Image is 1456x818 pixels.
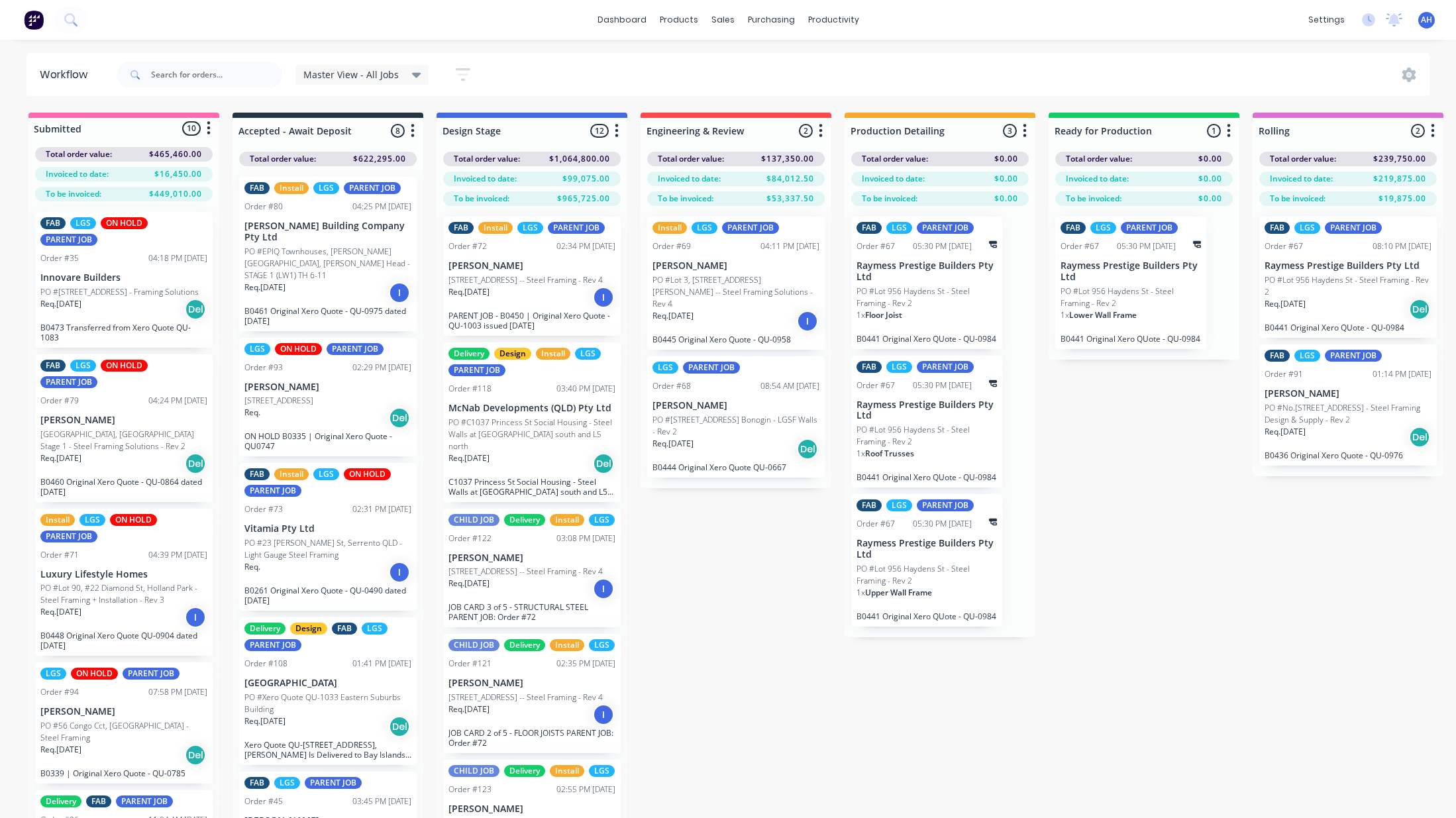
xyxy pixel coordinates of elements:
p: Req. [244,561,260,573]
div: LGSON HOLDPARENT JOBOrder #9302:29 PM [DATE][PERSON_NAME][STREET_ADDRESS]Req.DelON HOLD B0335 | O... [239,338,417,457]
div: I [593,704,614,725]
div: FAB [1265,350,1290,362]
span: AH [1421,14,1432,26]
div: Order #45 [244,795,283,807]
div: I [389,562,410,583]
div: LGS [589,514,615,526]
div: Workflow [40,67,94,83]
span: $0.00 [1198,173,1222,185]
span: Total order value: [250,153,316,165]
div: LGSPARENT JOBOrder #6808:54 AM [DATE][PERSON_NAME]PO #[STREET_ADDRESS] Bonogin - LGSF Walls - Rev... [647,356,825,478]
p: PO #Lot 90, #22 Diamond St, Holland Park - Steel Framing + Installation - Rev 3 [40,582,207,606]
div: FABLGSPARENT JOBOrder #6705:30 PM [DATE]Raymess Prestige Builders Pty LtdPO #Lot 956 Haydens St -... [851,217,1002,349]
div: Order #122 [448,533,492,544]
div: I [593,287,614,308]
span: To be invoiced: [658,193,713,205]
div: Del [185,453,206,474]
p: [STREET_ADDRESS] -- Steel Framing - Rev 4 [448,274,603,286]
span: Upper Wall Frame [865,587,932,598]
p: PO #Lot 956 Haydens St - Steel Framing - Rev 2 [1061,285,1201,309]
div: PARENT JOB [40,531,97,542]
div: LGS [313,468,339,480]
p: B0441 Original Xero QUote - QU-0984 [857,334,997,344]
p: [GEOGRAPHIC_DATA] [244,678,411,689]
div: Install [550,765,584,777]
p: Req. [DATE] [244,715,286,727]
div: Order #68 [652,380,691,392]
div: 02:34 PM [DATE] [556,240,615,252]
p: Req. [DATE] [1265,298,1306,310]
p: Req. [DATE] [244,281,286,293]
p: PO #[STREET_ADDRESS] - Framing Solutions [40,286,199,298]
p: Req. [DATE] [40,452,81,464]
div: LGS [362,623,388,635]
span: $137,350.00 [761,153,814,165]
div: ON HOLD [344,468,391,480]
p: Req. [DATE] [448,452,490,464]
div: PARENT JOB [344,182,401,194]
div: PARENT JOB [917,499,974,511]
p: PO #Xero Quote QU-1033 Eastern Suburbs Building [244,691,411,715]
div: Del [185,299,206,320]
span: Total order value: [1066,153,1132,165]
div: LGS [40,668,66,680]
p: Xero Quote QU-[STREET_ADDRESS], [PERSON_NAME] Is Delivered to Bay Islands Transport [244,740,411,760]
div: 03:40 PM [DATE] [556,383,615,395]
p: Req. [DATE] [448,703,490,715]
div: Install [536,348,570,360]
div: Install [478,222,513,234]
div: DeliveryDesignInstallLGSPARENT JOBOrder #11803:40 PM [DATE]McNab Developments (QLD) Pty LtdPO #C1... [443,342,621,502]
p: PO #Lot 956 Haydens St - Steel Framing - Rev 2 [1265,274,1431,298]
div: PARENT JOB [917,222,974,234]
span: $1,064,800.00 [549,153,610,165]
div: Order #72 [448,240,487,252]
p: PO #23 [PERSON_NAME] St, Serrento QLD - Light Gauge Steel Framing [244,537,411,561]
div: PARENT JOB [244,639,301,651]
p: B0445 Original Xero Quote - QU-0958 [652,334,819,344]
p: PARENT JOB - B0450 | Original Xero Quote - QU-1003 issued [DATE] [448,311,615,331]
div: FABLGSON HOLDPARENT JOBOrder #3504:18 PM [DATE]Innovare BuildersPO #[STREET_ADDRESS] - Framing So... [35,212,213,348]
p: JOB CARD 2 of 5 - FLOOR JOISTS PARENT JOB: Order #72 [448,728,615,748]
div: FABLGSON HOLDPARENT JOBOrder #7904:24 PM [DATE][PERSON_NAME][GEOGRAPHIC_DATA], [GEOGRAPHIC_DATA] ... [35,354,213,502]
div: 04:11 PM [DATE] [760,240,819,252]
p: [PERSON_NAME] [652,260,819,272]
div: FABLGSPARENT JOBOrder #6708:10 PM [DATE]Raymess Prestige Builders Pty LtdPO #Lot 956 Haydens St -... [1259,217,1437,338]
span: Invoiced to date: [862,173,925,185]
div: Delivery [448,348,490,360]
div: products [653,10,705,30]
div: PARENT JOB [1325,350,1382,362]
p: PO #No.[STREET_ADDRESS] - Steel Framing Design & Supply - Rev 2 [1265,402,1431,426]
div: InstallLGSPARENT JOBOrder #6904:11 PM [DATE][PERSON_NAME]PO #Lot 3, [STREET_ADDRESS][PERSON_NAME]... [647,217,825,350]
p: B0339 | Original Xero Quote - QU-0785 [40,768,207,778]
div: CHILD JOBDeliveryInstallLGSOrder #12203:08 PM [DATE][PERSON_NAME][STREET_ADDRESS] -- Steel Framin... [443,509,621,628]
div: FAB [40,360,66,372]
p: B0444 Original Xero Quote QU-0667 [652,462,819,472]
div: Order #35 [40,252,79,264]
div: PARENT JOB [305,777,362,789]
p: Luxury Lifestyle Homes [40,569,207,580]
div: DeliveryDesignFABLGSPARENT JOBOrder #10801:41 PM [DATE][GEOGRAPHIC_DATA]PO #Xero Quote QU-1033 Ea... [239,617,417,765]
div: Order #67 [857,240,895,252]
div: Del [797,438,818,460]
div: LGSON HOLDPARENT JOBOrder #9407:58 PM [DATE][PERSON_NAME]PO #56 Congo Cct, [GEOGRAPHIC_DATA] - St... [35,662,213,784]
p: [PERSON_NAME] [448,260,615,272]
div: FAB [857,222,882,234]
p: [PERSON_NAME] [448,678,615,689]
div: purchasing [741,10,802,30]
div: PARENT JOB [917,361,974,373]
div: FABLGSPARENT JOBOrder #6705:30 PM [DATE]Raymess Prestige Builders Pty LtdPO #Lot 956 Haydens St -... [851,356,1002,488]
div: sales [705,10,741,30]
div: LGS [1294,350,1320,362]
span: Floor Joist [865,309,902,321]
p: Req. [DATE] [40,298,81,310]
div: Install [550,514,584,526]
p: [PERSON_NAME] [448,803,615,815]
p: PO #C1037 Princess St Social Housing - Steel Walls at [GEOGRAPHIC_DATA] south and L5 north [448,417,615,452]
div: InstallLGSON HOLDPARENT JOBOrder #7104:39 PM [DATE]Luxury Lifestyle HomesPO #Lot 90, #22 Diamond ... [35,509,213,656]
div: Del [185,744,206,766]
p: Raymess Prestige Builders Pty Ltd [857,399,997,422]
div: Order #93 [244,362,283,374]
span: To be invoiced: [46,188,101,200]
span: $16,450.00 [154,168,202,180]
div: Order #67 [857,380,895,391]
